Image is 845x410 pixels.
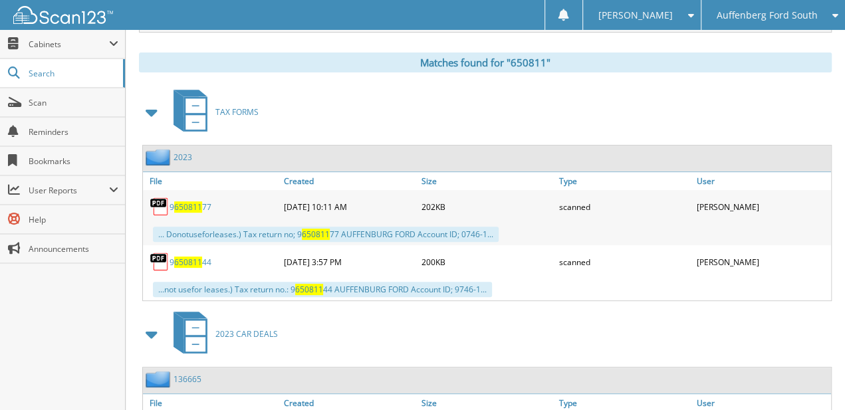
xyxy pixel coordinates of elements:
span: Scan [29,97,118,108]
span: Search [29,68,116,79]
span: Announcements [29,243,118,255]
img: PDF.png [150,252,170,272]
span: 650811 [174,256,202,268]
a: Size [418,172,556,190]
span: Bookmarks [29,155,118,167]
span: 650811 [174,201,202,213]
div: scanned [556,249,693,275]
span: Cabinets [29,39,109,50]
div: [DATE] 10:11 AM [281,193,418,220]
img: folder2.png [146,149,174,165]
div: [PERSON_NAME] [693,249,831,275]
a: 2023 [174,152,192,163]
a: 965081144 [170,256,211,268]
span: [PERSON_NAME] [598,11,673,19]
img: folder2.png [146,371,174,387]
div: [DATE] 3:57 PM [281,249,418,275]
div: Matches found for "650811" [139,52,832,72]
div: scanned [556,193,693,220]
span: Auffenberg Ford South [716,11,817,19]
span: User Reports [29,185,109,196]
span: Reminders [29,126,118,138]
a: Type [556,172,693,190]
img: PDF.png [150,197,170,217]
a: 136665 [174,373,201,385]
a: 965081177 [170,201,211,213]
span: TAX FORMS [215,106,259,118]
div: ...not usefor leases.) Tax return no.: 9 44 AUFFENBURG FORD Account ID; 9746-1... [153,282,492,297]
span: 650811 [302,229,330,240]
a: Created [281,172,418,190]
img: scan123-logo-white.svg [13,6,113,24]
a: TAX FORMS [166,86,259,138]
div: [PERSON_NAME] [693,193,831,220]
div: ... Donotuseforleases.) Tax return no; 9 77 AUFFENBURG FORD Account ID; 0746-1... [153,227,499,242]
span: 650811 [295,284,323,295]
a: 2023 CAR DEALS [166,308,278,360]
a: User [693,172,831,190]
iframe: Chat Widget [779,346,845,410]
span: Help [29,214,118,225]
a: File [143,172,281,190]
div: 200KB [418,249,556,275]
span: 2023 CAR DEALS [215,328,278,340]
div: 202KB [418,193,556,220]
